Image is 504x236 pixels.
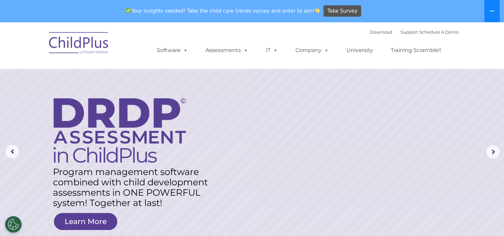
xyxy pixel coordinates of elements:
[289,44,335,57] a: Company
[5,216,22,233] button: Cookies Settings
[419,29,459,35] a: Schedule A Demo
[46,27,112,61] img: ChildPlus by Procare Solutions
[315,8,320,13] img: 👏
[259,44,284,57] a: IT
[54,98,186,163] img: DRDP Assessment in ChildPlus
[93,44,113,49] span: Last name
[93,71,121,76] span: Phone number
[327,5,357,17] span: Take Survey
[53,167,214,208] rs-layer: Program management software combined with child development assessments in ONE POWERFUL system! T...
[199,44,255,57] a: Assessments
[126,8,131,13] img: ✅
[323,5,361,17] a: Take Survey
[384,44,448,57] a: Training Scramble!!
[370,29,392,35] a: Download
[370,29,459,35] font: |
[340,44,380,57] a: University
[395,164,504,236] iframe: Chat Widget
[400,29,418,35] a: Support
[150,44,195,57] a: Software
[54,213,117,230] a: Learn More
[123,4,323,17] span: Your insights needed! Take the child care trends survey and enter to win!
